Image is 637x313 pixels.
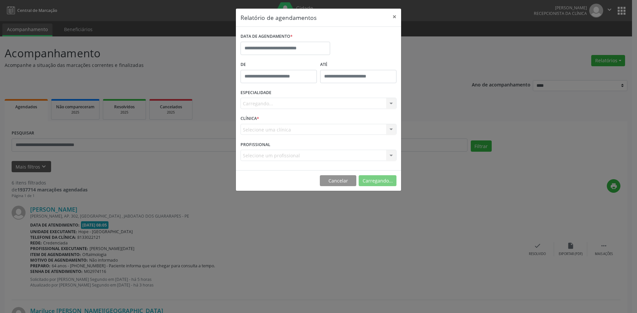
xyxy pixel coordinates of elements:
label: PROFISSIONAL [241,139,270,150]
button: Cancelar [320,175,356,186]
label: CLÍNICA [241,114,259,124]
button: Carregando... [359,175,396,186]
h5: Relatório de agendamentos [241,13,317,22]
label: ESPECIALIDADE [241,88,271,98]
label: De [241,60,317,70]
label: DATA DE AGENDAMENTO [241,31,293,42]
button: Close [388,9,401,25]
label: ATÉ [320,60,396,70]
